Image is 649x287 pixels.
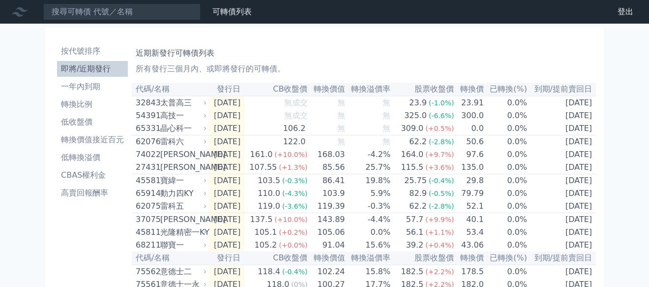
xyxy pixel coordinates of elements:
[484,161,528,174] td: 0.0%
[399,266,425,278] div: 182.5
[279,163,307,171] span: (+1.3%)
[454,148,484,161] td: 97.6
[160,266,205,278] div: 意德士二
[407,97,429,109] div: 23.9
[346,200,391,213] td: -0.3%
[454,213,484,226] td: 40.1
[528,161,596,174] td: [DATE]
[208,96,244,109] td: [DATE]
[484,148,528,161] td: 0.0%
[308,161,346,174] td: 85.56
[337,124,345,133] span: 無
[160,188,205,199] div: 動力四KY
[160,149,205,160] div: [PERSON_NAME]
[484,239,528,252] td: 0.0%
[248,149,275,160] div: 161.0
[57,167,128,183] a: CBAS權利金
[282,268,308,276] span: (-0.4%)
[528,187,596,200] td: [DATE]
[136,266,158,278] div: 75562
[308,83,346,96] th: 轉換價值
[346,226,391,239] td: 0.0%
[454,174,484,188] td: 29.8
[454,83,484,96] th: 轉換價
[136,200,158,212] div: 62075
[279,228,307,236] span: (+0.2%)
[160,214,205,225] div: [PERSON_NAME]
[528,122,596,135] td: [DATE]
[484,109,528,122] td: 0.0%
[252,226,279,238] div: 105.1
[208,252,244,265] th: 發行日
[454,122,484,135] td: 0.0
[346,252,391,265] th: 轉換溢價率
[484,200,528,213] td: 0.0%
[528,226,596,239] td: [DATE]
[160,110,205,122] div: 高技一
[136,226,158,238] div: 45811
[281,136,308,148] div: 122.0
[429,202,454,210] span: (-2.8%)
[600,240,649,287] iframe: Chat Widget
[308,174,346,188] td: 86.41
[208,122,244,135] td: [DATE]
[454,161,484,174] td: 135.0
[308,148,346,161] td: 168.03
[57,187,128,199] li: 高賣回報酬率
[284,111,308,120] span: 無成交
[132,83,208,96] th: 代碼/名稱
[208,109,244,122] td: [DATE]
[425,228,454,236] span: (+1.1%)
[454,96,484,109] td: 23.91
[454,187,484,200] td: 79.79
[308,187,346,200] td: 103.9
[308,226,346,239] td: 105.06
[208,187,244,200] td: [DATE]
[274,216,307,223] span: (+10.0%)
[256,188,282,199] div: 110.0
[308,252,346,265] th: 轉換價值
[346,265,391,278] td: 15.8%
[484,252,528,265] th: 已轉換(%)
[425,241,454,249] span: (+0.4%)
[308,265,346,278] td: 102.24
[136,239,158,251] div: 68211
[208,265,244,278] td: [DATE]
[425,163,454,171] span: (+3.6%)
[484,135,528,149] td: 0.0%
[429,177,454,185] span: (-0.4%)
[407,136,429,148] div: 62.2
[484,213,528,226] td: 0.0%
[407,200,429,212] div: 62.2
[528,213,596,226] td: [DATE]
[256,266,282,278] div: 118.4
[383,137,390,146] span: 無
[528,109,596,122] td: [DATE]
[528,252,596,265] th: 到期/提前賣回日
[160,161,205,173] div: [PERSON_NAME]
[160,239,205,251] div: 聯寶一
[57,116,128,128] li: 低收盤價
[484,187,528,200] td: 0.0%
[284,98,308,107] span: 無成交
[399,123,425,134] div: 309.0
[57,132,128,148] a: 轉換價值接近百元
[454,135,484,149] td: 50.6
[404,239,426,251] div: 39.2
[528,148,596,161] td: [DATE]
[57,79,128,95] a: 一年內到期
[136,214,158,225] div: 37075
[208,200,244,213] td: [DATE]
[136,97,158,109] div: 32843
[247,161,279,173] div: 107.55
[136,110,158,122] div: 54391
[454,200,484,213] td: 52.1
[208,213,244,226] td: [DATE]
[454,265,484,278] td: 178.5
[136,47,592,59] h1: 近期新發行可轉債列表
[136,175,158,187] div: 45581
[454,226,484,239] td: 53.4
[454,109,484,122] td: 300.0
[337,111,345,120] span: 無
[399,161,425,173] div: 115.5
